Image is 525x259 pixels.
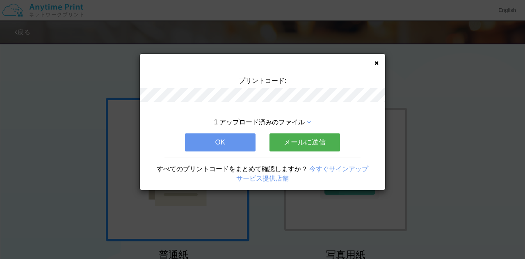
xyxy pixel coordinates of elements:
[239,77,286,84] span: プリントコード:
[214,119,305,126] span: 1 アップロード済みのファイル
[157,165,308,172] span: すべてのプリントコードをまとめて確認しますか？
[236,175,289,182] a: サービス提供店舗
[185,133,256,151] button: OK
[309,165,368,172] a: 今すぐサインアップ
[269,133,340,151] button: メールに送信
